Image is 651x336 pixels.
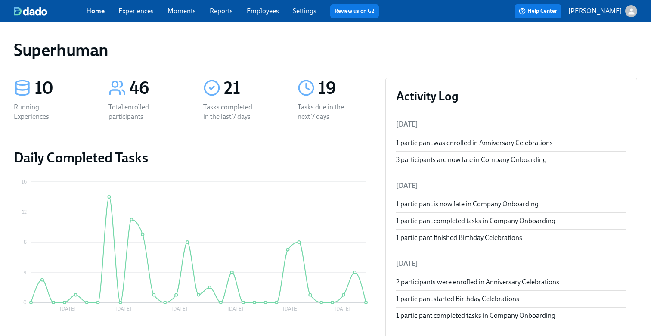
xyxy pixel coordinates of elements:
[22,209,27,215] tspan: 12
[118,7,154,15] a: Experiences
[247,7,279,15] a: Employees
[396,199,626,209] div: 1 participant is now late in Company Onboarding
[396,120,418,128] span: [DATE]
[14,7,47,16] img: dado
[396,253,626,274] li: [DATE]
[335,306,350,312] tspan: [DATE]
[568,6,622,16] p: [PERSON_NAME]
[203,103,258,121] div: Tasks completed in the last 7 days
[14,7,86,16] a: dado
[396,233,626,243] div: 1 participant finished Birthday Celebrations
[60,306,76,312] tspan: [DATE]
[568,5,637,17] button: [PERSON_NAME]
[227,306,243,312] tspan: [DATE]
[108,103,164,121] div: Total enrolled participants
[330,4,379,18] button: Review us on G2
[23,299,27,305] tspan: 0
[318,78,372,99] div: 19
[396,138,626,148] div: 1 participant was enrolled in Anniversary Celebrations
[210,7,233,15] a: Reports
[115,306,131,312] tspan: [DATE]
[396,155,626,165] div: 3 participants are now late in Company Onboarding
[24,269,27,275] tspan: 4
[298,103,353,121] div: Tasks due in the next 7 days
[14,40,108,60] h1: Superhuman
[396,311,626,320] div: 1 participant completed tasks in Company Onboarding
[167,7,196,15] a: Moments
[22,179,27,185] tspan: 16
[34,78,88,99] div: 10
[86,7,105,15] a: Home
[396,216,626,226] div: 1 participant completed tasks in Company Onboarding
[519,7,557,16] span: Help Center
[171,306,187,312] tspan: [DATE]
[396,175,626,196] li: [DATE]
[396,277,626,287] div: 2 participants were enrolled in Anniversary Celebrations
[14,103,69,121] div: Running Experiences
[24,239,27,245] tspan: 8
[515,4,561,18] button: Help Center
[396,294,626,304] div: 1 participant started Birthday Celebrations
[129,78,183,99] div: 46
[396,88,626,104] h3: Activity Log
[224,78,277,99] div: 21
[293,7,316,15] a: Settings
[283,306,299,312] tspan: [DATE]
[335,7,375,16] a: Review us on G2
[14,149,372,166] h2: Daily Completed Tasks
